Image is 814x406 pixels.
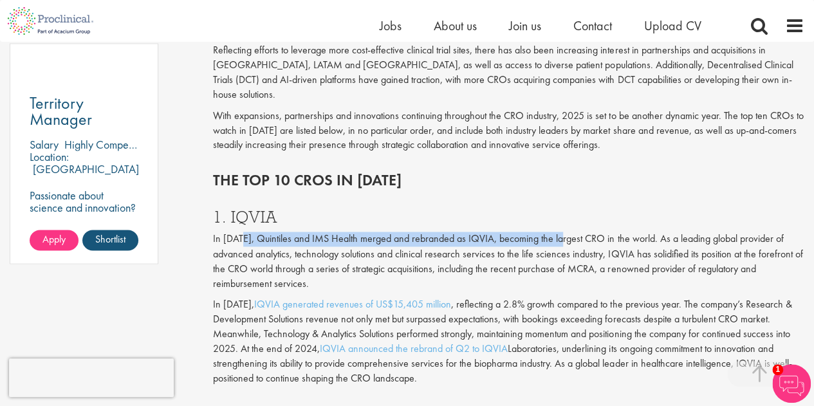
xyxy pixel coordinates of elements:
[30,92,92,130] span: Territory Manager
[30,189,138,250] p: Passionate about science and innovation? Your dream sales job as Territory Manager awaits!
[772,364,783,375] span: 1
[644,17,701,34] a: Upload CV
[42,232,66,246] span: Apply
[30,230,79,250] a: Apply
[30,161,142,189] p: [GEOGRAPHIC_DATA], [GEOGRAPHIC_DATA]
[213,172,804,189] h2: The top 10 CROs in [DATE]
[213,297,804,385] p: In [DATE], , reflecting a 2.8% growth compared to the previous year. The company’s Research & Dev...
[434,17,477,34] a: About us
[772,364,811,403] img: Chatbot
[380,17,402,34] a: Jobs
[573,17,612,34] a: Contact
[213,232,804,290] p: In [DATE], Quintiles and IMS Health merged and rebranded as IQVIA, becoming the largest CRO in th...
[30,149,69,164] span: Location:
[30,137,59,152] span: Salary
[9,358,174,397] iframe: reCAPTCHA
[30,95,138,127] a: Territory Manager
[64,137,150,152] p: Highly Competitive
[82,230,138,250] a: Shortlist
[213,208,804,225] h3: 1. IQVIA
[213,43,804,102] p: Reflecting efforts to leverage more cost-effective clinical trial sites, there has also been incr...
[509,17,541,34] a: Join us
[213,109,804,153] p: With expansions, partnerships and innovations continuing throughout the CRO industry, 2025 is set...
[254,297,451,310] a: IQVIA generated revenues of US$15,405 million
[320,341,508,355] a: IQVIA announced the rebrand of Q2 to IQVIA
